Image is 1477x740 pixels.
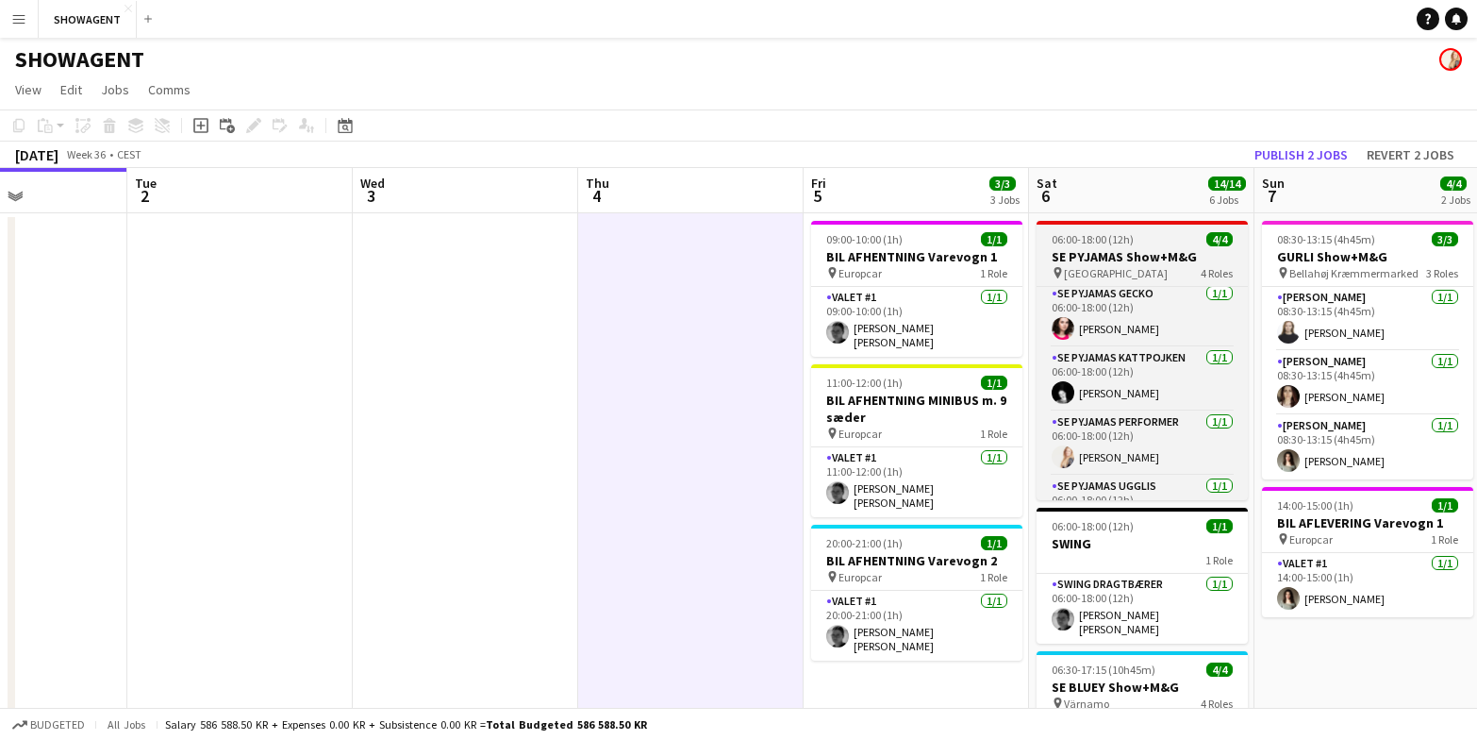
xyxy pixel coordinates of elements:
h3: BIL AFHENTNING Varevogn 1 [811,248,1022,265]
h3: SWING [1037,535,1248,552]
span: Week 36 [62,147,109,161]
span: 4 [583,185,609,207]
h3: SE PYJAMAS Show+M&G [1037,248,1248,265]
span: Edit [60,81,82,98]
app-card-role: [PERSON_NAME]1/108:30-13:15 (4h45m)[PERSON_NAME] [1262,287,1473,351]
app-job-card: 09:00-10:00 (1h)1/1BIL AFHENTNING Varevogn 1 Europcar1 RoleValet #11/109:00-10:00 (1h)[PERSON_NAM... [811,221,1022,357]
span: 20:00-21:00 (1h) [826,536,903,550]
span: Fri [811,175,826,192]
a: Edit [53,77,90,102]
h1: SHOWAGENT [15,45,144,74]
span: 11:00-12:00 (1h) [826,376,903,390]
span: Europcar [838,570,882,584]
span: Wed [360,175,385,192]
span: 1/1 [981,376,1007,390]
span: 1 Role [980,427,1007,441]
button: SHOWAGENT [39,1,137,38]
span: 1/1 [1432,498,1458,513]
div: [DATE] [15,145,58,164]
app-card-role: SE PYJAMAS KATTPOJKEN1/106:00-18:00 (12h)[PERSON_NAME] [1037,347,1248,412]
button: Revert 2 jobs [1359,143,1462,167]
span: 3 [357,185,385,207]
a: Jobs [93,77,137,102]
span: 3/3 [989,177,1016,191]
h3: BIL AFHENTNING Varevogn 2 [811,552,1022,569]
div: CEST [117,147,141,161]
button: Publish 2 jobs [1247,143,1355,167]
app-card-role: Valet #11/111:00-12:00 (1h)[PERSON_NAME] [PERSON_NAME] [PERSON_NAME] [811,447,1022,517]
app-job-card: 06:00-18:00 (12h)1/1SWING1 RoleSWING Dragtbærer1/106:00-18:00 (12h)[PERSON_NAME] [PERSON_NAME] [P... [1037,508,1248,644]
span: [GEOGRAPHIC_DATA] [1064,266,1168,280]
span: Europcar [1289,532,1333,547]
span: View [15,81,41,98]
span: Total Budgeted 586 588.50 KR [486,717,647,732]
div: Salary 586 588.50 KR + Expenses 0.00 KR + Subsistence 0.00 KR = [165,717,647,732]
div: 3 Jobs [990,193,1020,207]
h3: GURLI Show+M&G [1262,248,1473,265]
h3: SE BLUEY Show+M&G [1037,679,1248,696]
span: 09:00-10:00 (1h) [826,232,903,246]
span: Europcar [838,427,882,441]
app-card-role: SWING Dragtbærer1/106:00-18:00 (12h)[PERSON_NAME] [PERSON_NAME] [PERSON_NAME] [1037,574,1248,644]
app-card-role: Valet #11/109:00-10:00 (1h)[PERSON_NAME] [PERSON_NAME] [PERSON_NAME] [811,287,1022,357]
app-card-role: [PERSON_NAME]1/108:30-13:15 (4h45m)[PERSON_NAME] [1262,351,1473,415]
app-card-role: SE PYJAMAS Performer1/106:00-18:00 (12h)[PERSON_NAME] [1037,412,1248,476]
span: Värnamo [1064,697,1109,711]
span: 1 Role [1205,553,1233,567]
a: Comms [141,77,198,102]
span: 3 Roles [1426,266,1458,280]
app-job-card: 08:30-13:15 (4h45m)3/3GURLI Show+M&G Bellahøj Kræmmermarked3 Roles[PERSON_NAME]1/108:30-13:15 (4h... [1262,221,1473,479]
a: View [8,77,49,102]
app-job-card: 11:00-12:00 (1h)1/1BIL AFHENTNING MINIBUS m. 9 sæder Europcar1 RoleValet #11/111:00-12:00 (1h)[PE... [811,364,1022,517]
span: Sun [1262,175,1285,192]
button: Budgeted [9,715,88,735]
app-job-card: 20:00-21:00 (1h)1/1BIL AFHENTNING Varevogn 2 Europcar1 RoleValet #11/120:00-21:00 (1h)[PERSON_NAM... [811,525,1022,661]
span: 3/3 [1432,232,1458,246]
span: 4/4 [1206,232,1233,246]
span: 1 Role [1431,532,1458,547]
span: Budgeted [30,718,85,732]
span: Jobs [101,81,129,98]
span: 1/1 [981,232,1007,246]
span: 06:30-17:15 (10h45m) [1052,663,1155,677]
app-card-role: Valet #11/120:00-21:00 (1h)[PERSON_NAME] [PERSON_NAME] [PERSON_NAME] [811,591,1022,661]
span: 7 [1259,185,1285,207]
app-card-role: SE PYJAMAS GECKO1/106:00-18:00 (12h)[PERSON_NAME] [1037,283,1248,347]
span: 4/4 [1206,663,1233,677]
span: 4/4 [1440,177,1467,191]
app-card-role: Valet #11/114:00-15:00 (1h)[PERSON_NAME] [1262,553,1473,617]
span: Sat [1037,175,1057,192]
span: 5 [808,185,826,207]
app-user-avatar: Carolina Lybeck-Nørgaard [1439,48,1462,71]
span: 06:00-18:00 (12h) [1052,519,1134,533]
app-job-card: 14:00-15:00 (1h)1/1BIL AFLEVERING Varevogn 1 Europcar1 RoleValet #11/114:00-15:00 (1h)[PERSON_NAME] [1262,487,1473,617]
h3: BIL AFLEVERING Varevogn 1 [1262,514,1473,531]
span: 1 Role [980,266,1007,280]
span: 1/1 [1206,519,1233,533]
app-card-role: [PERSON_NAME]1/108:30-13:15 (4h45m)[PERSON_NAME] [1262,415,1473,479]
span: Comms [148,81,191,98]
span: 4 Roles [1201,697,1233,711]
span: 14:00-15:00 (1h) [1277,498,1353,513]
span: All jobs [104,717,149,732]
span: 2 [132,185,157,207]
h3: BIL AFHENTNING MINIBUS m. 9 sæder [811,392,1022,426]
span: Thu [586,175,609,192]
div: 2 Jobs [1441,193,1470,207]
app-card-role: SE PYJAMAS UGGLIS1/106:00-18:00 (12h) [1037,476,1248,540]
div: 6 Jobs [1209,193,1245,207]
span: 1/1 [981,536,1007,550]
span: 14/14 [1208,177,1246,191]
span: 06:00-18:00 (12h) [1052,232,1134,246]
app-job-card: 06:00-18:00 (12h)4/4SE PYJAMAS Show+M&G [GEOGRAPHIC_DATA]4 RolesSE PYJAMAS GECKO1/106:00-18:00 (1... [1037,221,1248,500]
span: 4 Roles [1201,266,1233,280]
span: Bellahøj Kræmmermarked [1289,266,1419,280]
span: 08:30-13:15 (4h45m) [1277,232,1375,246]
